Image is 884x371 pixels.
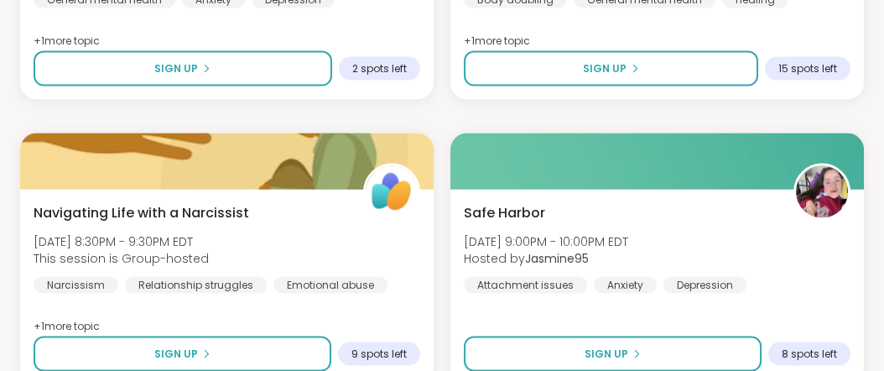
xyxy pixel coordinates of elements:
span: Navigating Life with a Narcissist [34,203,249,223]
span: 8 spots left [782,347,837,361]
img: ShareWell [366,166,418,218]
button: Sign Up [34,51,332,86]
span: 9 spots left [351,347,407,361]
span: This session is Group-hosted [34,250,209,267]
img: Jasmine95 [796,166,848,218]
button: Sign Up [464,51,758,86]
span: Sign Up [154,347,198,362]
div: Anxiety [594,277,657,294]
span: Safe Harbor [464,203,545,223]
div: Narcissism [34,277,118,294]
span: Sign Up [583,61,627,76]
div: Relationship struggles [125,277,267,294]
span: [DATE] 9:00PM - 10:00PM EDT [464,233,628,250]
div: Emotional abuse [273,277,387,294]
span: Hosted by [464,250,628,267]
span: 2 spots left [352,62,407,76]
span: 15 spots left [778,62,837,76]
span: Sign Up [154,61,198,76]
div: Attachment issues [464,277,587,294]
span: [DATE] 8:30PM - 9:30PM EDT [34,233,209,250]
span: Sign Up [585,347,628,362]
b: Jasmine95 [525,250,589,267]
div: Depression [663,277,746,294]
